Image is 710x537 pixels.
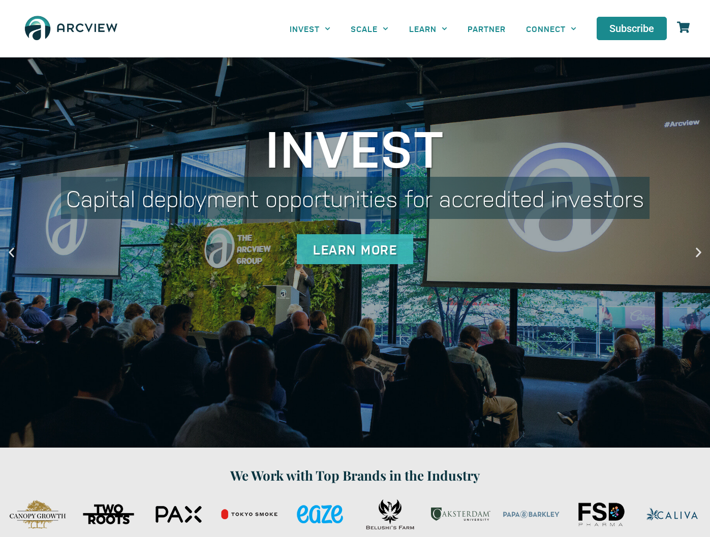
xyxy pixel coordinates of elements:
[597,17,667,40] a: Subscribe
[5,465,705,485] h1: We Work with Top Brands in the Industry
[357,495,423,533] div: 6 / 22
[516,17,586,40] a: CONNECT
[692,246,705,259] div: Next slide
[76,495,141,533] div: Two Roots 125x75
[457,17,516,40] a: PARTNER
[20,10,122,47] img: The Arcview Group
[280,17,341,40] a: INVEST
[287,495,353,533] div: 5 / 22
[5,495,71,533] div: Canopy Growth 125x75
[499,495,564,533] div: Papa & Barkley 125x75
[569,495,634,533] div: 9 / 22
[639,495,705,533] div: 10 / 22
[399,17,457,40] a: LEARN
[61,177,650,219] div: Capital deployment opportunities for accredited investors
[499,495,564,533] div: 8 / 22
[217,495,282,533] div: 4 / 22
[146,495,211,533] div: 3 / 22
[639,495,705,533] div: Caliva 125x75
[61,121,650,172] div: Invest
[569,495,634,533] div: FSD Pharma 125x75
[5,495,705,533] div: Slides
[341,17,398,40] a: SCALE
[76,495,141,533] div: 2 / 22
[5,246,18,259] div: Previous slide
[609,23,654,34] span: Subscribe
[280,17,586,40] nav: Menu
[357,495,423,533] div: Belushi's Farm 125x75
[217,495,282,533] div: Tokyo Smoke 125x75
[5,495,71,533] div: 1 / 22
[428,495,493,533] div: Oaksterdam University
[146,495,211,533] div: PAX 125x75
[287,495,353,533] div: Eaze 125x75
[297,234,413,264] div: Learn More
[428,495,493,533] div: 7 / 22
